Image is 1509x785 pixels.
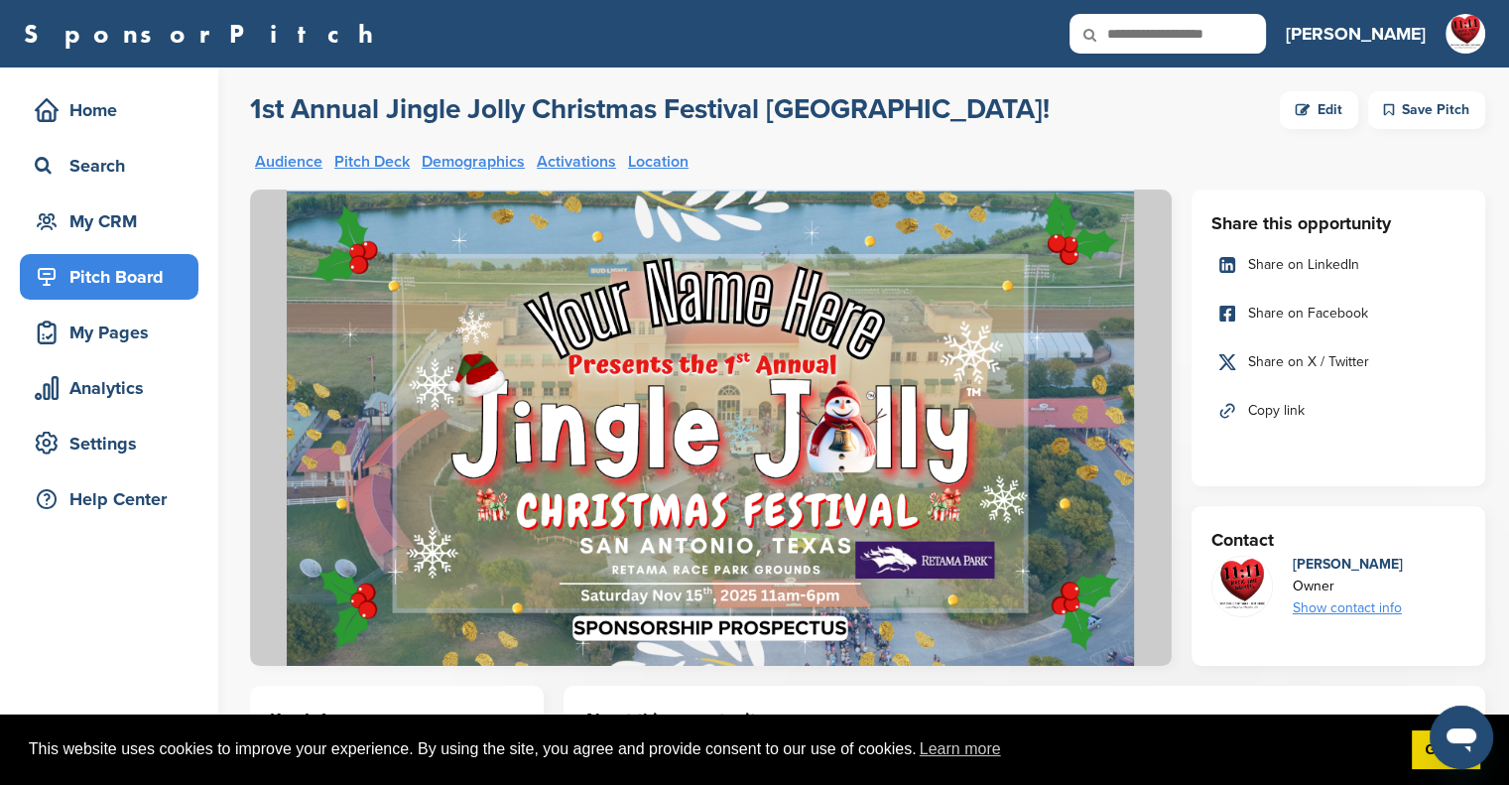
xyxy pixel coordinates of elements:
[1211,390,1465,432] a: Copy link
[1248,303,1368,325] span: Share on Facebook
[1412,730,1480,770] a: dismiss cookie message
[1248,400,1305,422] span: Copy link
[628,154,689,170] a: Location
[30,92,198,128] div: Home
[1430,706,1493,769] iframe: Button to launch messaging window
[1212,557,1272,616] img: Magic timelogo
[1286,20,1426,48] h3: [PERSON_NAME]
[20,254,198,300] a: Pitch Board
[30,481,198,517] div: Help Center
[24,21,386,47] a: SponsorPitch
[334,154,410,170] a: Pitch Deck
[29,734,1396,764] span: This website uses cookies to improve your experience. By using the site, you agree and provide co...
[20,198,198,244] a: My CRM
[30,148,198,184] div: Search
[270,706,524,733] h3: Key Info
[1280,91,1358,129] a: Edit
[20,143,198,189] a: Search
[1293,576,1403,597] div: Owner
[1248,254,1359,276] span: Share on LinkedIn
[917,734,1004,764] a: learn more about cookies
[20,476,198,522] a: Help Center
[1293,554,1403,576] div: [PERSON_NAME]
[422,154,525,170] a: Demographics
[20,310,198,355] a: My Pages
[1293,597,1403,619] div: Show contact info
[250,91,1050,129] a: 1st Annual Jingle Jolly Christmas Festival [GEOGRAPHIC_DATA]!
[20,421,198,466] a: Settings
[1286,12,1426,56] a: [PERSON_NAME]
[30,259,198,295] div: Pitch Board
[1211,341,1465,383] a: Share on X / Twitter
[1211,244,1465,286] a: Share on LinkedIn
[255,154,322,170] a: Audience
[1446,14,1485,54] img: Magic timelogo
[20,87,198,133] a: Home
[1211,526,1465,554] h3: Contact
[20,365,198,411] a: Analytics
[250,91,1050,127] h2: 1st Annual Jingle Jolly Christmas Festival [GEOGRAPHIC_DATA]!
[30,203,198,239] div: My CRM
[1211,293,1465,334] a: Share on Facebook
[1368,91,1485,129] div: Save Pitch
[250,190,1172,666] img: Sponsorpitch &
[537,154,616,170] a: Activations
[583,706,1465,733] h3: About this opportunity
[1248,351,1369,373] span: Share on X / Twitter
[30,426,198,461] div: Settings
[30,370,198,406] div: Analytics
[1211,209,1465,237] h3: Share this opportunity
[30,315,198,350] div: My Pages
